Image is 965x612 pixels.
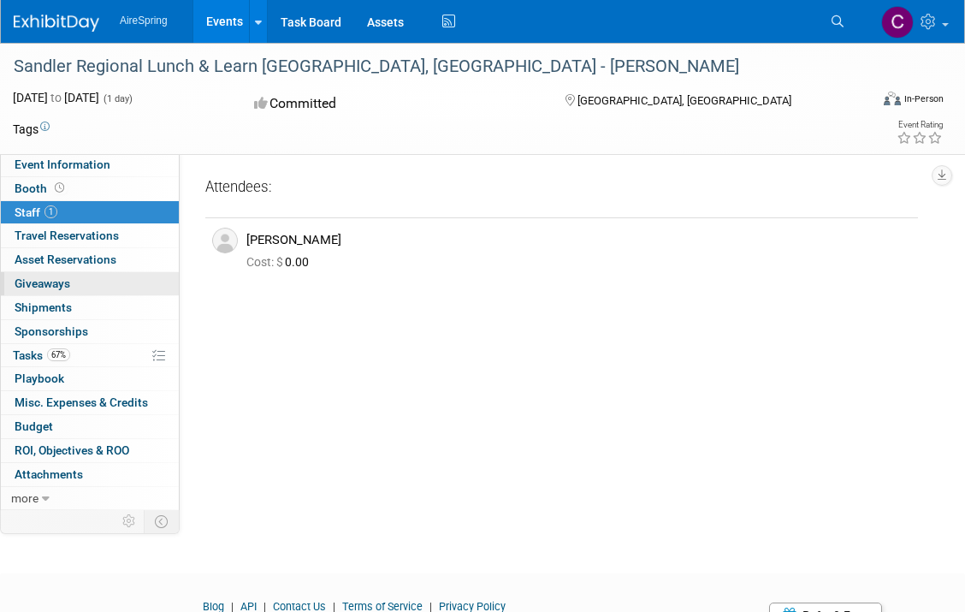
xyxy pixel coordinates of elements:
a: Giveaways [1,272,179,295]
span: Tasks [13,348,70,362]
span: [GEOGRAPHIC_DATA], [GEOGRAPHIC_DATA] [577,94,791,107]
div: Attendees: [205,177,918,199]
a: Tasks67% [1,344,179,367]
span: ROI, Objectives & ROO [15,443,129,457]
span: AireSpring [120,15,168,27]
span: to [48,91,64,104]
span: Event Information [15,157,110,171]
a: Sponsorships [1,320,179,343]
img: Format-Inperson.png [884,92,901,105]
div: Sandler Regional Lunch & Learn [GEOGRAPHIC_DATA], [GEOGRAPHIC_DATA] - [PERSON_NAME] [8,51,852,82]
span: Sponsorships [15,324,88,338]
span: Booth not reserved yet [51,181,68,194]
span: 0.00 [246,255,316,269]
img: ExhibitDay [14,15,99,32]
span: (1 day) [102,93,133,104]
span: Asset Reservations [15,253,116,266]
img: Associate-Profile-5.png [212,228,238,253]
a: Misc. Expenses & Credits [1,391,179,414]
span: Shipments [15,300,72,314]
span: Attachments [15,467,83,481]
a: Budget [1,415,179,438]
span: 67% [47,348,70,361]
img: Christine Silvestri [881,6,914,39]
span: Booth [15,181,68,195]
a: more [1,487,179,510]
a: Attachments [1,463,179,486]
span: Misc. Expenses & Credits [15,395,148,409]
a: Booth [1,177,179,200]
a: Event Information [1,153,179,176]
td: Toggle Event Tabs [145,510,180,532]
td: Personalize Event Tab Strip [115,510,145,532]
a: Playbook [1,367,179,390]
span: more [11,491,38,505]
a: Travel Reservations [1,224,179,247]
span: Giveaways [15,276,70,290]
div: Committed [249,89,538,119]
span: [DATE] [DATE] [13,91,99,104]
a: ROI, Objectives & ROO [1,439,179,462]
span: Staff [15,205,57,219]
span: Travel Reservations [15,229,119,242]
div: [PERSON_NAME] [246,232,911,248]
span: Budget [15,419,53,433]
span: 1 [44,205,57,218]
span: Playbook [15,371,64,385]
div: In-Person [903,92,944,105]
td: Tags [13,121,50,138]
a: Shipments [1,296,179,319]
a: Staff1 [1,201,179,224]
a: Asset Reservations [1,248,179,271]
div: Event Format [799,89,944,115]
span: Cost: $ [246,255,285,269]
div: Event Rating [897,121,943,129]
